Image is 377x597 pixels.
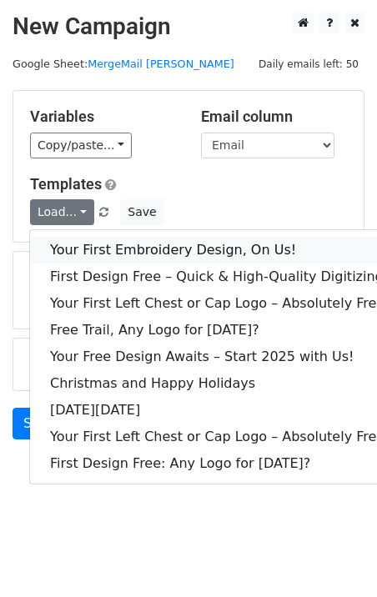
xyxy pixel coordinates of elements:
[30,175,102,193] a: Templates
[88,58,234,70] a: MergeMail [PERSON_NAME]
[253,55,364,73] span: Daily emails left: 50
[30,108,176,126] h5: Variables
[13,408,68,439] a: Send
[30,133,132,158] a: Copy/paste...
[30,199,94,225] a: Load...
[201,108,347,126] h5: Email column
[13,58,234,70] small: Google Sheet:
[13,13,364,41] h2: New Campaign
[253,58,364,70] a: Daily emails left: 50
[120,199,163,225] button: Save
